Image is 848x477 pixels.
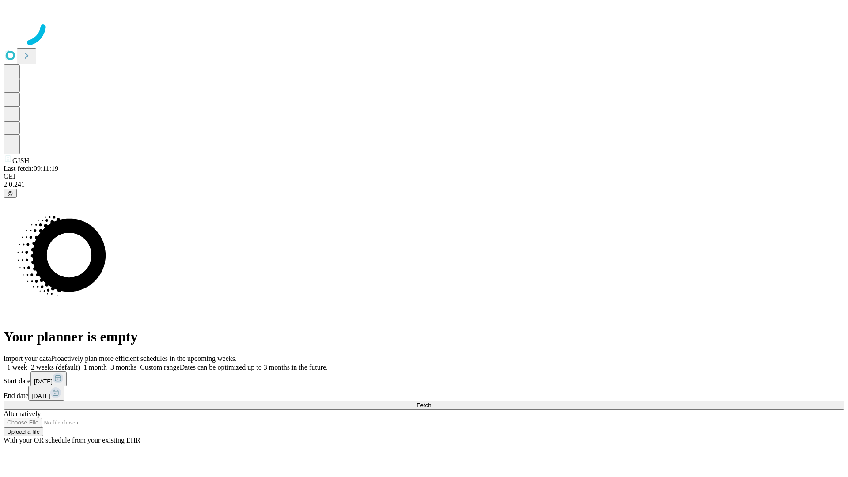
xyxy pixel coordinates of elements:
[140,363,179,371] span: Custom range
[4,436,140,444] span: With your OR schedule from your existing EHR
[4,181,844,189] div: 2.0.241
[32,393,50,399] span: [DATE]
[28,386,64,401] button: [DATE]
[31,363,80,371] span: 2 weeks (default)
[4,386,844,401] div: End date
[4,165,58,172] span: Last fetch: 09:11:19
[416,402,431,409] span: Fetch
[4,401,844,410] button: Fetch
[4,173,844,181] div: GEI
[12,157,29,164] span: GJSH
[4,329,844,345] h1: Your planner is empty
[7,363,27,371] span: 1 week
[51,355,237,362] span: Proactively plan more efficient schedules in the upcoming weeks.
[4,410,41,417] span: Alternatively
[110,363,136,371] span: 3 months
[30,371,67,386] button: [DATE]
[83,363,107,371] span: 1 month
[4,189,17,198] button: @
[4,427,43,436] button: Upload a file
[4,371,844,386] div: Start date
[7,190,13,197] span: @
[180,363,328,371] span: Dates can be optimized up to 3 months in the future.
[4,355,51,362] span: Import your data
[34,378,53,385] span: [DATE]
